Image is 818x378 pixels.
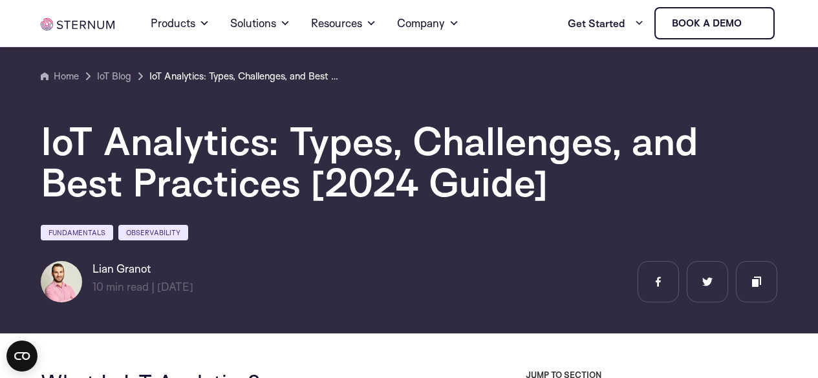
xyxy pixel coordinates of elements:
span: min read | [92,280,155,293]
h6: Lian Granot [92,261,193,277]
a: IoT Analytics: Types, Challenges, and Best Practices [2024 Guide] [149,68,343,84]
span: [DATE] [157,280,193,293]
h1: IoT Analytics: Types, Challenges, and Best Practices [2024 Guide] [41,120,777,203]
img: sternum iot [747,18,757,28]
a: Get Started [568,10,644,36]
a: IoT Blog [97,68,131,84]
span: 10 [92,280,103,293]
button: Open CMP widget [6,341,38,372]
img: sternum iot [41,18,114,30]
img: Lian Granot [41,261,82,302]
a: Home [41,68,79,84]
a: Book a demo [654,7,775,39]
a: Observability [118,225,188,240]
a: Fundamentals [41,225,113,240]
